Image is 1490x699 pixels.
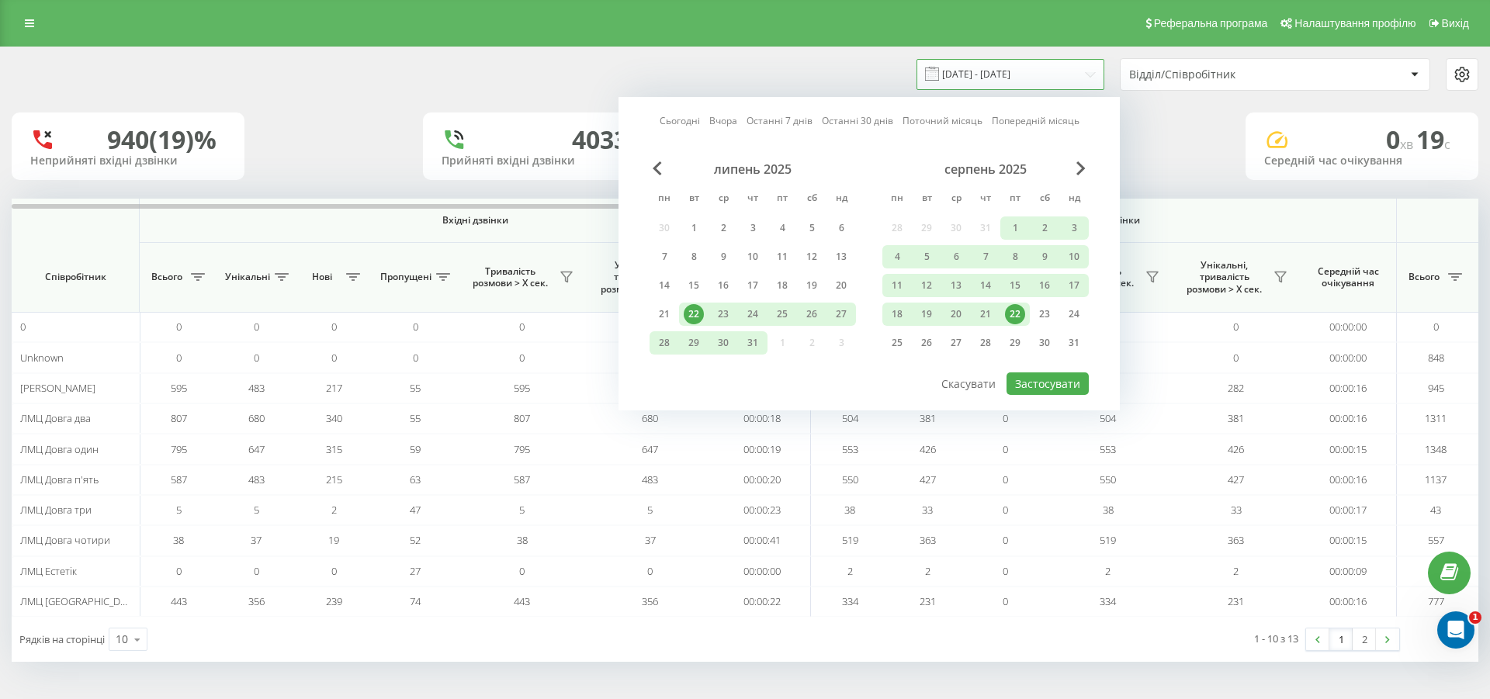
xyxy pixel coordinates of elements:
div: ср 13 серп 2025 р. [941,274,971,297]
span: Всього [147,271,186,283]
div: пт 11 лип 2025 р. [768,245,797,268]
div: пн 14 лип 2025 р. [650,274,679,297]
div: вт 8 лип 2025 р. [679,245,709,268]
span: 0 [519,351,525,365]
div: нд 3 серп 2025 р. [1059,216,1089,240]
div: Неприйняті вхідні дзвінки [30,154,226,168]
span: Унікальні, тривалість розмови > Х сек. [594,259,683,296]
span: 945 [1428,381,1444,395]
td: 00:00:00 [1300,342,1397,372]
span: 443 [171,594,187,608]
span: 0 [1433,320,1439,334]
div: 10 [743,247,763,267]
div: 13 [946,275,966,296]
span: 33 [922,503,933,517]
div: сб 23 серп 2025 р. [1030,303,1059,326]
div: 10 [1064,247,1084,267]
div: 7 [654,247,674,267]
a: Сьогодні [660,113,700,128]
span: ЛМЦ [GEOGRAPHIC_DATA] [20,594,141,608]
div: ср 9 лип 2025 р. [709,245,738,268]
td: 00:00:16 [1300,403,1397,434]
span: 807 [514,411,530,425]
div: Прийняті вхідні дзвінки [442,154,637,168]
div: 6 [946,247,966,267]
div: 5 [802,218,822,238]
span: 680 [248,411,265,425]
div: сб 12 лип 2025 р. [797,245,826,268]
span: 215 [326,472,342,486]
div: чт 31 лип 2025 р. [738,331,768,355]
div: 18 [772,275,792,296]
span: 381 [920,411,936,425]
div: 28 [654,333,674,353]
td: 00:00:09 [1300,556,1397,587]
div: вт 29 лип 2025 р. [679,331,709,355]
div: 19 [802,275,822,296]
div: нд 6 лип 2025 р. [826,216,856,240]
div: 7 [975,247,996,267]
span: 356 [248,594,265,608]
div: пт 15 серп 2025 р. [1000,274,1030,297]
span: 550 [1100,472,1116,486]
div: 22 [1005,304,1025,324]
div: вт 19 серп 2025 р. [912,303,941,326]
span: 381 [1228,411,1244,425]
abbr: вівторок [915,188,938,211]
div: Відділ/Співробітник [1129,68,1315,81]
span: 0 [1386,123,1416,156]
div: 25 [772,304,792,324]
span: 37 [251,533,262,547]
span: 550 [842,472,858,486]
div: 20 [831,275,851,296]
div: нд 10 серп 2025 р. [1059,245,1089,268]
abbr: субота [800,188,823,211]
span: 504 [842,411,858,425]
div: 17 [1064,275,1084,296]
div: пт 1 серп 2025 р. [1000,216,1030,240]
span: 59 [410,442,421,456]
span: 0 [519,564,525,578]
span: 217 [326,381,342,395]
span: Next Month [1076,161,1086,175]
div: 30 [1034,333,1055,353]
span: Середній час очікування [1312,265,1384,289]
div: нд 31 серп 2025 р. [1059,331,1089,355]
div: пт 22 серп 2025 р. [1000,303,1030,326]
span: 5 [176,503,182,517]
span: 595 [514,381,530,395]
div: ср 23 лип 2025 р. [709,303,738,326]
span: Налаштування профілю [1294,17,1415,29]
div: 3 [743,218,763,238]
div: сб 19 лип 2025 р. [797,274,826,297]
div: сб 9 серп 2025 р. [1030,245,1059,268]
div: ср 30 лип 2025 р. [709,331,738,355]
abbr: середа [712,188,735,211]
span: 0 [254,320,259,334]
iframe: Intercom live chat [1437,611,1474,649]
span: 2 [1105,564,1111,578]
span: Тривалість розмови > Х сек. [466,265,555,289]
div: 31 [743,333,763,353]
span: 519 [1100,533,1116,547]
td: 00:00:00 [714,556,811,587]
span: 483 [248,381,265,395]
div: пн 21 лип 2025 р. [650,303,679,326]
td: 00:00:19 [714,434,811,464]
span: ЛМЦ Довга один [20,442,99,456]
div: 24 [743,304,763,324]
span: 2 [1233,564,1239,578]
span: 0 [1003,503,1008,517]
abbr: четвер [974,188,997,211]
td: 00:00:16 [1300,465,1397,495]
span: Previous Month [653,161,662,175]
span: 0 [1003,533,1008,547]
span: 52 [410,533,421,547]
div: 31 [1064,333,1084,353]
span: 5 [647,503,653,517]
span: 0 [1003,472,1008,486]
td: 00:00:15 [1300,525,1397,555]
div: 6 [831,218,851,238]
div: пт 8 серп 2025 р. [1000,245,1030,268]
span: 587 [171,472,187,486]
